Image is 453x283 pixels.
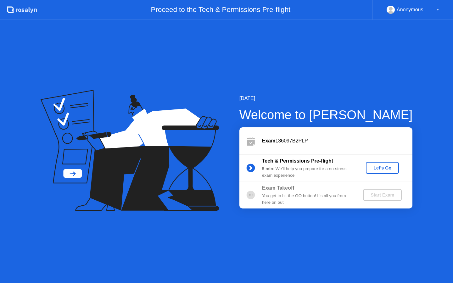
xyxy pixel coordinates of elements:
div: 136097B2PLP [262,137,412,145]
div: Let's Go [368,165,396,170]
b: 5 min [262,166,273,171]
div: Anonymous [397,6,423,14]
button: Let's Go [366,162,399,174]
div: Welcome to [PERSON_NAME] [239,105,413,124]
b: Exam Takeoff [262,185,294,191]
b: Exam [262,138,276,143]
div: [DATE] [239,95,413,102]
div: You get to hit the GO button! It’s all you from here on out [262,193,353,206]
b: Tech & Permissions Pre-flight [262,158,333,164]
button: Start Exam [363,189,402,201]
div: : We’ll help you prepare for a no-stress exam experience [262,166,353,179]
div: Start Exam [366,192,399,197]
div: ▼ [436,6,439,14]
